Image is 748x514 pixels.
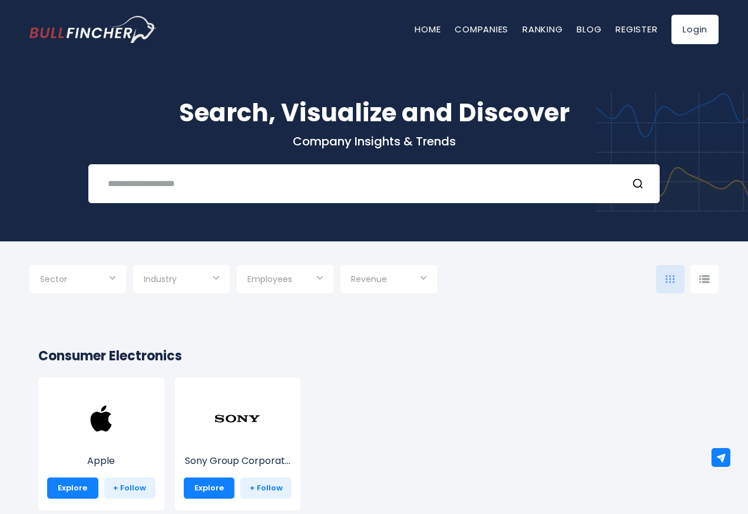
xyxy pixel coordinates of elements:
[47,454,155,468] p: Apple
[47,418,155,468] a: Apple
[184,418,292,468] a: Sony Group Corporat...
[415,23,441,35] a: Home
[699,275,710,283] img: icon-comp-list-view.svg
[29,16,157,43] img: Bullfincher logo
[40,270,115,291] input: Selection
[522,23,562,35] a: Ranking
[29,16,156,43] a: Go to homepage
[214,395,261,442] img: SONY.png
[29,94,719,131] h1: Search, Visualize and Discover
[184,454,292,468] p: Sony Group Corporation
[247,270,323,291] input: Selection
[144,270,219,291] input: Selection
[40,274,67,284] span: Sector
[455,23,508,35] a: Companies
[247,274,292,284] span: Employees
[104,477,155,499] a: + Follow
[351,270,426,291] input: Selection
[666,275,675,283] img: icon-comp-grid.svg
[671,15,719,44] a: Login
[615,23,657,35] a: Register
[632,176,647,191] button: Search
[29,134,719,149] p: Company Insights & Trends
[351,274,387,284] span: Revenue
[577,23,601,35] a: Blog
[144,274,177,284] span: Industry
[38,346,710,366] h2: Consumer Electronics
[78,395,125,442] img: AAPL.png
[47,477,98,499] a: Explore
[240,477,292,499] a: + Follow
[184,477,235,499] a: Explore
